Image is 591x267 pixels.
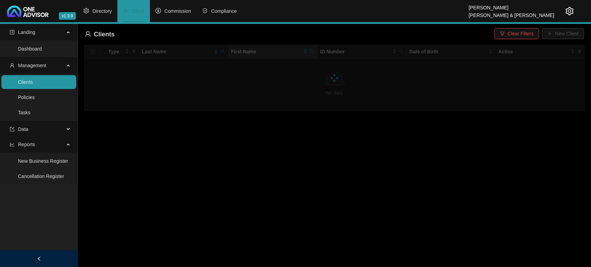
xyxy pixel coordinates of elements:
[18,158,68,164] a: New Business Register
[508,30,534,37] span: Clear Filters
[202,8,208,14] span: safety
[211,8,237,14] span: Compliance
[469,9,554,17] div: [PERSON_NAME] & [PERSON_NAME]
[18,79,33,85] a: Clients
[18,46,42,52] a: Dashboard
[10,142,15,147] span: line-chart
[469,2,554,9] div: [PERSON_NAME]
[500,31,505,36] span: filter
[10,63,15,68] span: user
[94,31,115,38] span: Clients
[164,8,191,14] span: Commission
[18,142,35,147] span: Reports
[92,8,112,14] span: Directory
[10,127,15,132] span: import
[123,8,128,14] span: user
[18,95,35,100] a: Policies
[59,12,76,20] span: v1.9.9
[494,28,539,39] button: Clear Filters
[18,110,30,115] a: Tasks
[132,8,144,14] span: Client
[155,8,161,14] span: dollar
[85,31,91,37] span: user
[18,126,28,132] span: Data
[18,63,46,68] span: Management
[37,256,42,261] span: left
[565,7,574,15] span: setting
[10,30,15,35] span: profile
[18,173,64,179] a: Cancellation Register
[7,6,48,17] img: 2df55531c6924b55f21c4cf5d4484680-logo-light.svg
[83,8,89,14] span: setting
[542,28,584,39] button: New Client
[18,29,35,35] span: Landing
